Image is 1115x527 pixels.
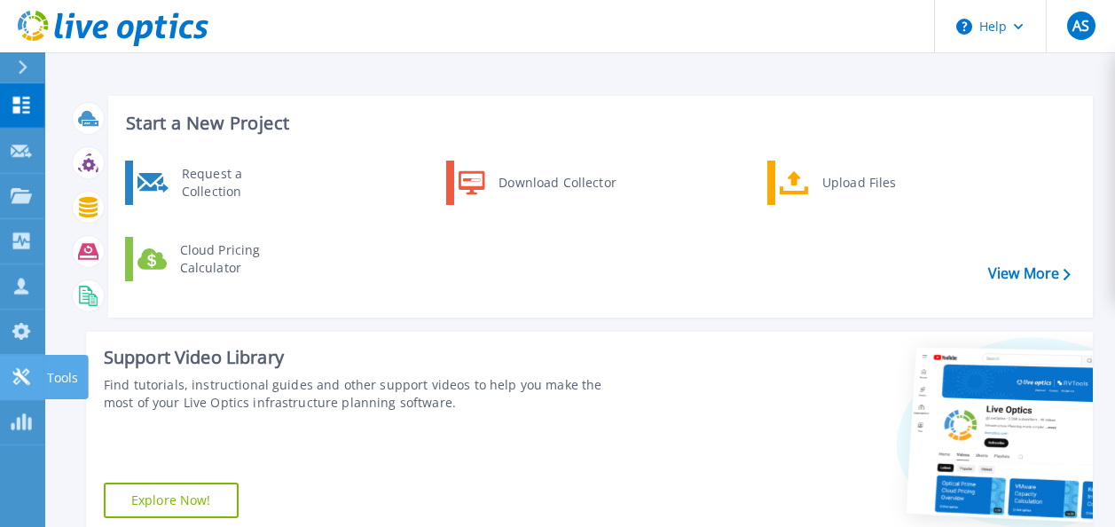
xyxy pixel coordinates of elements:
[767,161,949,205] a: Upload Files
[126,114,1070,133] h3: Start a New Project
[171,241,302,277] div: Cloud Pricing Calculator
[47,355,78,401] p: Tools
[104,346,627,369] div: Support Video Library
[446,161,628,205] a: Download Collector
[104,483,239,518] a: Explore Now!
[125,237,307,281] a: Cloud Pricing Calculator
[104,376,627,412] div: Find tutorials, instructional guides and other support videos to help you make the most of your L...
[490,165,624,201] div: Download Collector
[173,165,302,201] div: Request a Collection
[1072,19,1089,33] span: AS
[125,161,307,205] a: Request a Collection
[813,165,945,201] div: Upload Files
[988,265,1071,282] a: View More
